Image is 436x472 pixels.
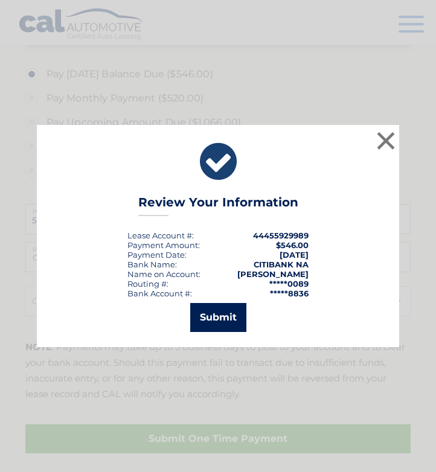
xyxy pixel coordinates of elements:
[127,289,192,298] div: Bank Account #:
[280,250,309,260] span: [DATE]
[127,250,187,260] div: :
[276,240,309,250] span: $546.00
[127,269,200,279] div: Name on Account:
[190,303,246,332] button: Submit
[127,260,177,269] div: Bank Name:
[254,260,309,269] strong: CITIBANK NA
[253,231,309,240] strong: 44455929989
[127,279,168,289] div: Routing #:
[127,250,185,260] span: Payment Date
[374,129,398,153] button: ×
[138,195,298,216] h3: Review Your Information
[127,231,194,240] div: Lease Account #:
[237,269,309,279] strong: [PERSON_NAME]
[127,240,200,250] div: Payment Amount:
